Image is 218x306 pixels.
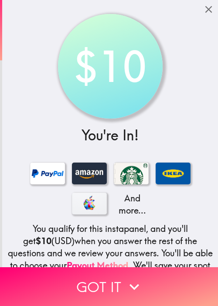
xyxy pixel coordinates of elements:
[67,260,128,271] a: Payout Method
[58,14,162,118] div: $10
[6,126,215,145] h3: You're In!
[36,235,51,246] b: $10
[114,192,149,217] p: And more...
